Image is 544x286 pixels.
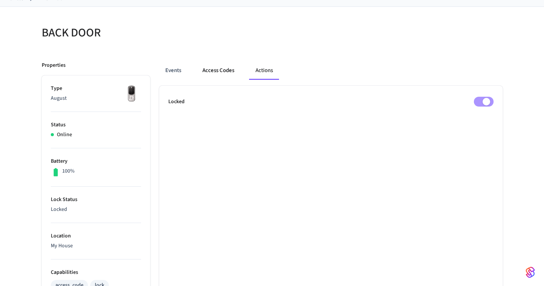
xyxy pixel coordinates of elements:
button: Events [159,61,187,80]
p: Location [51,232,141,240]
p: Type [51,85,141,93]
p: Capabilities [51,269,141,277]
p: Online [57,131,72,139]
div: ant example [159,61,503,80]
button: Access Codes [196,61,240,80]
p: Status [51,121,141,129]
img: Yale Assure Touchscreen Wifi Smart Lock, Satin Nickel, Front [122,85,141,104]
p: August [51,94,141,102]
p: 100% [62,167,75,175]
img: SeamLogoGradient.69752ec5.svg [526,266,535,278]
p: Locked [51,206,141,214]
p: Properties [42,61,66,69]
h5: BACK DOOR [42,25,268,41]
button: Actions [249,61,279,80]
p: Lock Status [51,196,141,204]
p: Battery [51,157,141,165]
p: Locked [168,98,185,106]
p: My House [51,242,141,250]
